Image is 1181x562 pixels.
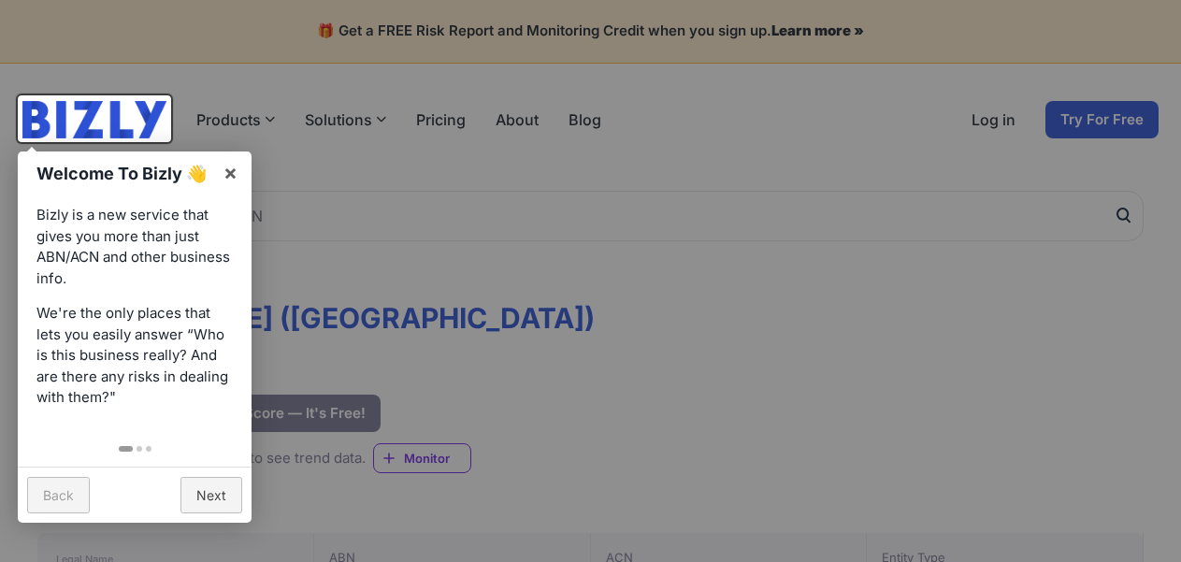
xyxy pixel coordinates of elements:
[209,151,252,194] a: ×
[36,303,233,409] p: We're the only places that lets you easily answer “Who is this business really? And are there any...
[180,477,242,513] a: Next
[36,205,233,289] p: Bizly is a new service that gives you more than just ABN/ACN and other business info.
[36,161,213,186] h1: Welcome To Bizly 👋
[27,477,90,513] a: Back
